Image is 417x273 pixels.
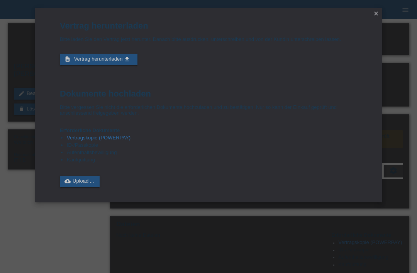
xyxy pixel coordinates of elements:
[124,56,130,62] i: get_app
[60,54,137,65] a: description Vertrag herunterladen get_app
[74,56,123,62] span: Vertrag herunterladen
[67,142,357,149] li: ID-/Passkopie
[373,10,379,17] i: close
[60,104,357,116] p: Bitte vergessen Sie nicht die erforderlichen Dokumente hochzuladen und zu bestätigen. Nur so kann...
[60,36,357,42] p: Bitte laden Sie den Vertrag jetzt herunter. Danach bitte ausdrucken, unterschreiben und von der K...
[64,56,71,62] i: description
[60,89,357,98] h1: Dokumente hochladen
[60,127,357,133] h4: Erforderliche Dokumente
[60,176,100,187] a: cloud_uploadUpload ...
[371,10,381,19] a: close
[67,135,131,141] a: Vertragskopie (POWERPAY)
[67,149,357,157] li: Aufenthaltsbewilligung
[67,157,357,164] li: Kaufquittung
[64,178,71,184] i: cloud_upload
[60,21,357,31] h1: Vertrag herunterladen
